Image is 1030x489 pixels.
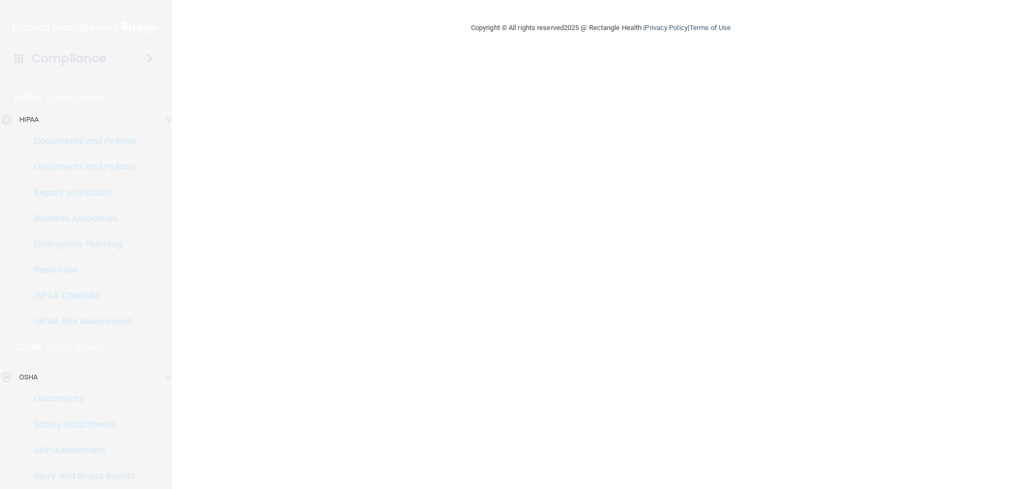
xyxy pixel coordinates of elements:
p: Learn More! [47,341,104,354]
p: HIPAA Risk Assessment [7,316,153,327]
p: Documents [7,393,153,404]
p: Report an Incident [7,187,153,198]
p: OSHA [19,371,38,384]
img: PMB logo [13,17,159,38]
div: Copyright © All rights reserved 2025 @ Rectangle Health | | [405,11,797,45]
a: Terms of Use [689,24,731,32]
p: Emergency Planning [7,239,153,250]
p: Business Associates [7,213,153,224]
p: HIPAA [19,113,39,126]
p: OSHA [14,341,41,354]
p: Documents and Policies [7,136,153,147]
p: Self-Assessment [7,445,153,456]
p: Learn More! [47,92,104,105]
p: HIPAA Checklist [7,290,153,301]
p: HIPAA [14,92,42,105]
h4: Compliance [32,51,106,66]
p: Safety Data Sheets [7,419,153,430]
p: Documents and Policies [7,162,153,172]
p: Injury and Illness Report [7,471,153,481]
a: Privacy Policy [645,24,687,32]
p: Resources [7,265,153,275]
